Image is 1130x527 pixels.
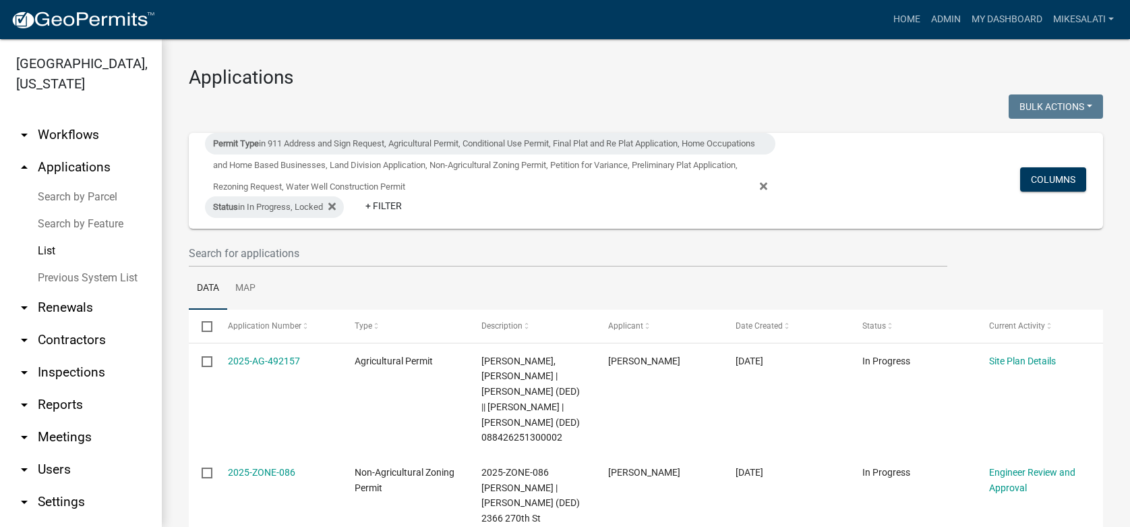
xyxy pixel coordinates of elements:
a: Admin [926,7,966,32]
button: Columns [1020,167,1086,192]
h3: Applications [189,66,1103,89]
i: arrow_drop_down [16,462,32,478]
span: Status [862,321,886,331]
a: Map [227,267,264,310]
button: Bulk Actions [1009,94,1103,119]
a: Engineer Review and Approval [989,467,1075,493]
datatable-header-cell: Select [189,310,214,342]
i: arrow_drop_down [16,494,32,510]
span: Agricultural Permit [355,356,433,366]
datatable-header-cell: Current Activity [976,310,1103,342]
a: Site Plan Details [989,356,1056,366]
i: arrow_drop_down [16,127,32,143]
span: Permit Type [213,138,259,148]
span: 09/30/2025 [736,467,763,478]
div: in 911 Address and Sign Request, Agricultural Permit, Conditional Use Permit, Final Plat and Re P... [205,133,775,155]
a: MikeSalati [1048,7,1119,32]
input: Search for applications [189,240,947,267]
i: arrow_drop_down [16,429,32,445]
i: arrow_drop_down [16,397,32,413]
span: Date Created [736,321,783,331]
a: + Filter [355,194,413,218]
datatable-header-cell: Date Created [722,310,849,342]
datatable-header-cell: Type [342,310,469,342]
datatable-header-cell: Application Number [214,310,341,342]
span: In Progress [862,356,910,366]
a: My Dashboard [966,7,1048,32]
a: Home [888,7,926,32]
span: Non-Agricultural Zoning Permit [355,467,454,493]
span: Daniel Soto [608,467,680,478]
a: 2025-ZONE-086 [228,467,295,478]
a: Data [189,267,227,310]
span: Applicant [608,321,643,331]
span: Application Number [228,321,301,331]
span: In Progress [862,467,910,478]
i: arrow_drop_up [16,159,32,175]
span: Description [481,321,523,331]
div: in In Progress, Locked [205,196,344,218]
i: arrow_drop_down [16,300,32,316]
a: 2025-AG-492157 [228,356,300,366]
datatable-header-cell: Status [850,310,976,342]
datatable-header-cell: Description [469,310,595,342]
span: Status [213,202,238,212]
span: Type [355,321,372,331]
span: Current Activity [989,321,1045,331]
span: 10/14/2025 [736,356,763,366]
i: arrow_drop_down [16,332,32,348]
i: arrow_drop_down [16,364,32,381]
span: Jordan, John Nicholas | Jordan, Andrea M (DED) || Jordan, John D | Jordan, Marilyn T (DED) 088426... [481,356,580,443]
span: John D. Jordan [608,356,680,366]
datatable-header-cell: Applicant [595,310,722,342]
